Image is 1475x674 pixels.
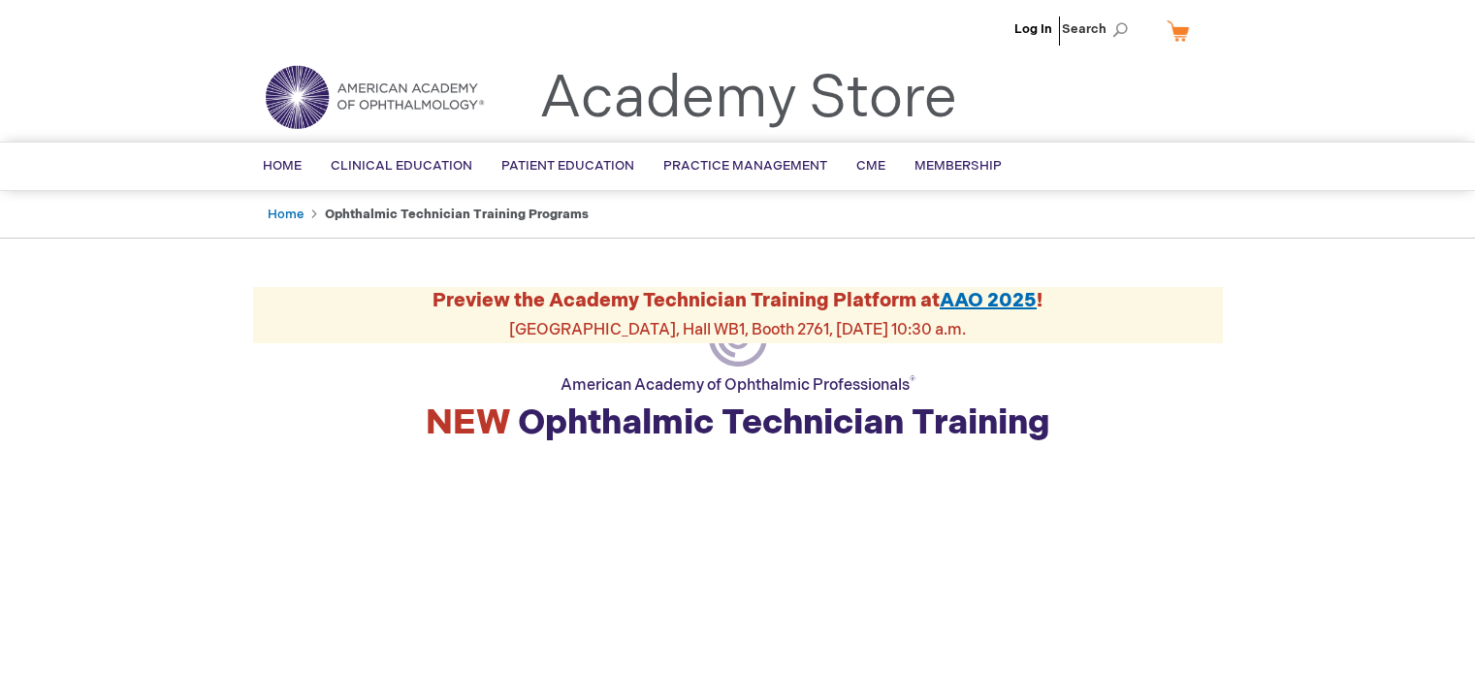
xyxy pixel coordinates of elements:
[268,207,304,222] a: Home
[856,158,885,174] span: CME
[325,207,589,222] strong: Ophthalmic Technician Training Programs
[263,158,302,174] span: Home
[940,289,1037,312] a: AAO 2025
[331,158,472,174] span: Clinical Education
[561,376,915,395] span: American Academy of Ophthalmic Professionals
[914,158,1002,174] span: Membership
[1014,21,1052,37] a: Log In
[501,158,634,174] span: Patient Education
[910,374,915,387] sup: ®
[426,402,510,444] span: NEW
[663,158,827,174] span: Practice Management
[426,402,1050,444] strong: Ophthalmic Technician Training
[1062,10,1136,48] span: Search
[539,64,957,134] a: Academy Store
[509,321,966,339] span: [GEOGRAPHIC_DATA], Hall WB1, Booth 2761, [DATE] 10:30 a.m.
[433,289,1042,312] strong: Preview the Academy Technician Training Platform at !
